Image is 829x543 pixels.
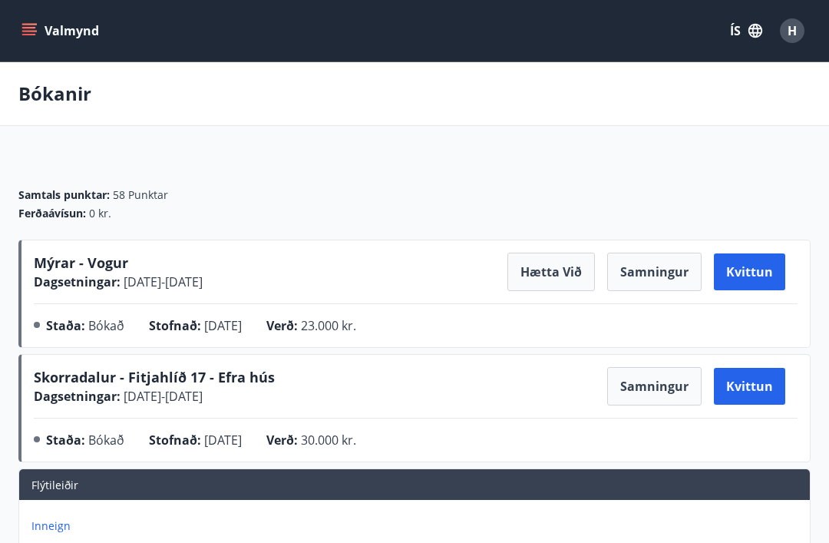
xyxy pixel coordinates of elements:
span: Dagsetningar : [34,273,121,290]
span: 23.000 kr. [301,317,356,334]
span: Verð : [266,317,298,334]
span: 30.000 kr. [301,432,356,449]
span: Bókað [88,317,124,334]
button: Hætta við [507,253,595,291]
span: Stofnað : [149,432,201,449]
span: Flýtileiðir [31,478,78,492]
span: H [788,22,797,39]
span: Dagsetningar : [34,388,121,405]
p: Inneign [31,518,804,534]
button: H [774,12,811,49]
span: Verð : [266,432,298,449]
button: ÍS [722,17,771,45]
button: Samningur [607,253,702,291]
span: 58 Punktar [113,187,168,203]
span: Staða : [46,432,85,449]
span: Staða : [46,317,85,334]
button: Kvittun [714,368,785,405]
span: Stofnað : [149,317,201,334]
button: Samningur [607,367,702,406]
span: [DATE] - [DATE] [121,388,203,405]
span: 0 kr. [89,206,111,221]
span: [DATE] - [DATE] [121,273,203,290]
span: Skorradalur - Fitjahlíð 17 - Efra hús [34,368,275,386]
span: Bókað [88,432,124,449]
span: Ferðaávísun : [18,206,86,221]
button: Kvittun [714,253,785,290]
span: Samtals punktar : [18,187,110,203]
span: [DATE] [204,317,242,334]
button: menu [18,17,105,45]
p: Bókanir [18,81,91,107]
span: Mýrar - Vogur [34,253,128,272]
span: [DATE] [204,432,242,449]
